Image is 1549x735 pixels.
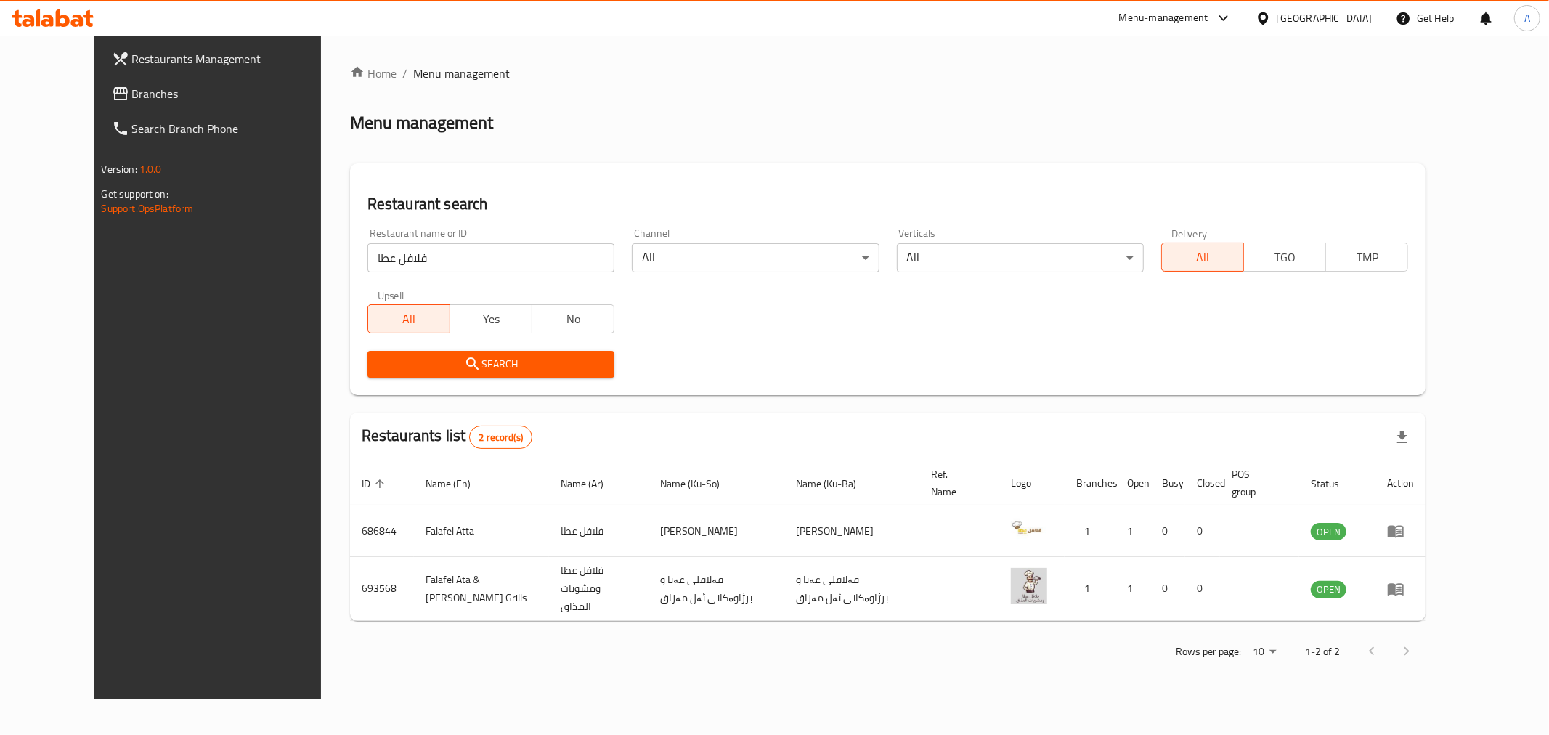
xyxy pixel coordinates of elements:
button: No [532,304,614,333]
span: Get support on: [102,184,168,203]
span: All [374,309,444,330]
td: فلافل عطا ومشويات المذاق [549,557,649,621]
label: Upsell [378,290,404,300]
th: Open [1115,461,1150,505]
span: Name (En) [426,475,489,492]
a: Branches [100,76,353,111]
a: Home [350,65,397,82]
div: Menu [1387,522,1414,540]
span: POS group [1232,466,1282,500]
td: Falafel Ata & [PERSON_NAME] Grills [414,557,550,621]
div: [GEOGRAPHIC_DATA] [1277,10,1373,26]
th: Closed [1185,461,1220,505]
span: Name (Ku-So) [661,475,739,492]
div: OPEN [1311,581,1346,598]
button: Search [367,351,614,378]
th: Busy [1150,461,1185,505]
p: 1-2 of 2 [1305,643,1340,661]
span: Ref. Name [931,466,982,500]
span: Branches [132,85,341,102]
h2: Restaurants list [362,425,532,449]
td: 0 [1185,557,1220,621]
td: 1 [1065,557,1115,621]
a: Support.OpsPlatform [102,199,194,218]
td: [PERSON_NAME] [649,505,784,557]
span: OPEN [1311,581,1346,598]
div: Menu [1387,580,1414,598]
span: TMP [1332,247,1402,268]
li: / [402,65,407,82]
td: [PERSON_NAME] [784,505,919,557]
span: Menu management [413,65,510,82]
td: 0 [1150,557,1185,621]
td: Falafel Atta [414,505,550,557]
div: Rows per page: [1247,641,1282,663]
div: All [897,243,1144,272]
span: Search [379,355,603,373]
td: فەلافلی عەتا و برژاوەکانی ئەل مەزاق [784,557,919,621]
div: Menu-management [1119,9,1208,27]
div: Total records count [469,426,532,449]
span: Status [1311,475,1358,492]
span: TGO [1250,247,1320,268]
button: TGO [1243,243,1326,272]
td: 686844 [350,505,414,557]
td: فلافل عطا [549,505,649,557]
td: 693568 [350,557,414,621]
span: Version: [102,160,137,179]
span: Name (Ku-Ba) [796,475,875,492]
button: TMP [1325,243,1408,272]
span: No [538,309,609,330]
td: 1 [1065,505,1115,557]
img: Falafel Ata & Al Mathaq Grills [1011,568,1047,604]
td: 0 [1150,505,1185,557]
table: enhanced table [350,461,1426,621]
span: 2 record(s) [470,431,532,444]
span: Yes [456,309,527,330]
span: Name (Ar) [561,475,622,492]
td: 1 [1115,557,1150,621]
span: All [1168,247,1238,268]
span: Search Branch Phone [132,120,341,137]
span: OPEN [1311,524,1346,540]
h2: Menu management [350,111,493,134]
a: Restaurants Management [100,41,353,76]
span: Restaurants Management [132,50,341,68]
a: Search Branch Phone [100,111,353,146]
td: فەلافلی عەتا و برژاوەکانی ئەل مەزاق [649,557,784,621]
div: Export file [1385,420,1420,455]
p: Rows per page: [1176,643,1241,661]
button: Yes [450,304,532,333]
th: Branches [1065,461,1115,505]
th: Logo [999,461,1065,505]
span: 1.0.0 [139,160,162,179]
td: 0 [1185,505,1220,557]
nav: breadcrumb [350,65,1426,82]
h2: Restaurant search [367,193,1409,215]
th: Action [1375,461,1426,505]
input: Search for restaurant name or ID.. [367,243,614,272]
div: All [632,243,879,272]
span: ID [362,475,389,492]
button: All [1161,243,1244,272]
button: All [367,304,450,333]
span: A [1524,10,1530,26]
label: Delivery [1171,228,1208,238]
td: 1 [1115,505,1150,557]
img: Falafel Atta [1011,510,1047,546]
